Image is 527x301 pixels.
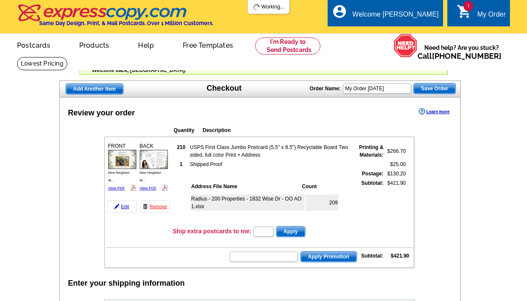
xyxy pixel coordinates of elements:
div: Welcome [PERSON_NAME] [352,11,438,23]
h3: Ship extra postcards to me: [173,227,251,235]
td: $266.70 [385,143,406,159]
img: pdf_logo.png [161,184,168,191]
div: FRONT [107,141,138,193]
button: Save Order [413,83,456,94]
img: pdf_logo.png [130,184,136,191]
td: 209 [305,195,338,211]
a: Same Day Design, Print, & Mail Postcards. Over 1 Million Customers. [17,10,213,26]
span: New Neighbor W... [140,171,161,182]
span: 1 [464,1,473,11]
div: Review your order [68,107,135,119]
td: USPS First Class Jumbo Postcard (5.5" x 8.5") Recyclable Board Two sided, full color Print + Address [190,143,350,159]
a: [PHONE_NUMBER] [432,52,501,60]
strong: Order Name: [310,86,341,92]
h1: Checkout [207,84,242,93]
a: 1 shopping_cart My Order [457,9,506,20]
span: Welcome back, [GEOGRAPHIC_DATA]. [92,67,186,73]
span: Apply Promotion [301,252,357,262]
div: My Order [477,11,506,23]
td: $421.90 [385,179,406,223]
a: View PDF [108,186,125,190]
strong: Subtotal: [361,253,383,259]
td: Shipped Proof [190,160,350,169]
a: Learn more [419,108,449,115]
span: New Neighbor W... [108,171,130,182]
th: Count [302,182,338,191]
strong: 210 [177,144,185,150]
a: Add Another Item [66,83,124,95]
strong: Postage: [362,171,383,177]
a: View PDF [140,186,157,190]
img: pencil-icon.gif [114,204,119,209]
span: Call [418,52,501,60]
span: Apply [276,226,305,237]
h4: Same Day Design, Print, & Mail Postcards. Over 1 Million Customers. [39,20,213,26]
a: Postcards [3,34,64,54]
img: trashcan-icon.gif [143,204,148,209]
div: BACK [138,141,169,193]
a: Products [66,34,123,54]
th: Description [202,126,358,135]
a: Free Templates [169,34,247,54]
a: Help [124,34,167,54]
img: small-thumb.jpg [140,150,168,169]
button: Apply [276,226,305,237]
strong: Printing & Materials: [359,144,383,158]
i: account_circle [332,4,347,19]
button: Apply Promotion [300,251,357,262]
td: Radius - 200 Properties - 1832 Wise Dr - OO AO 1.xlsx [191,195,305,211]
strong: 1 [180,161,183,167]
td: $130.20 [385,169,406,178]
a: Edit [107,201,137,212]
i: shopping_cart [457,4,472,19]
img: loading... [253,4,260,11]
div: Enter your shipping information [68,278,185,289]
strong: $421.90 [391,253,409,259]
th: Address File Name [191,182,301,191]
img: help [394,34,418,57]
span: Save Order [414,83,455,94]
strong: Subtotal: [361,180,383,186]
span: Need help? Are you stuck? [418,43,506,60]
span: Add Another Item [66,84,123,94]
a: Remove [140,201,170,212]
img: small-thumb.jpg [108,150,136,169]
th: Quantity [173,126,202,135]
td: $25.00 [385,160,406,169]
